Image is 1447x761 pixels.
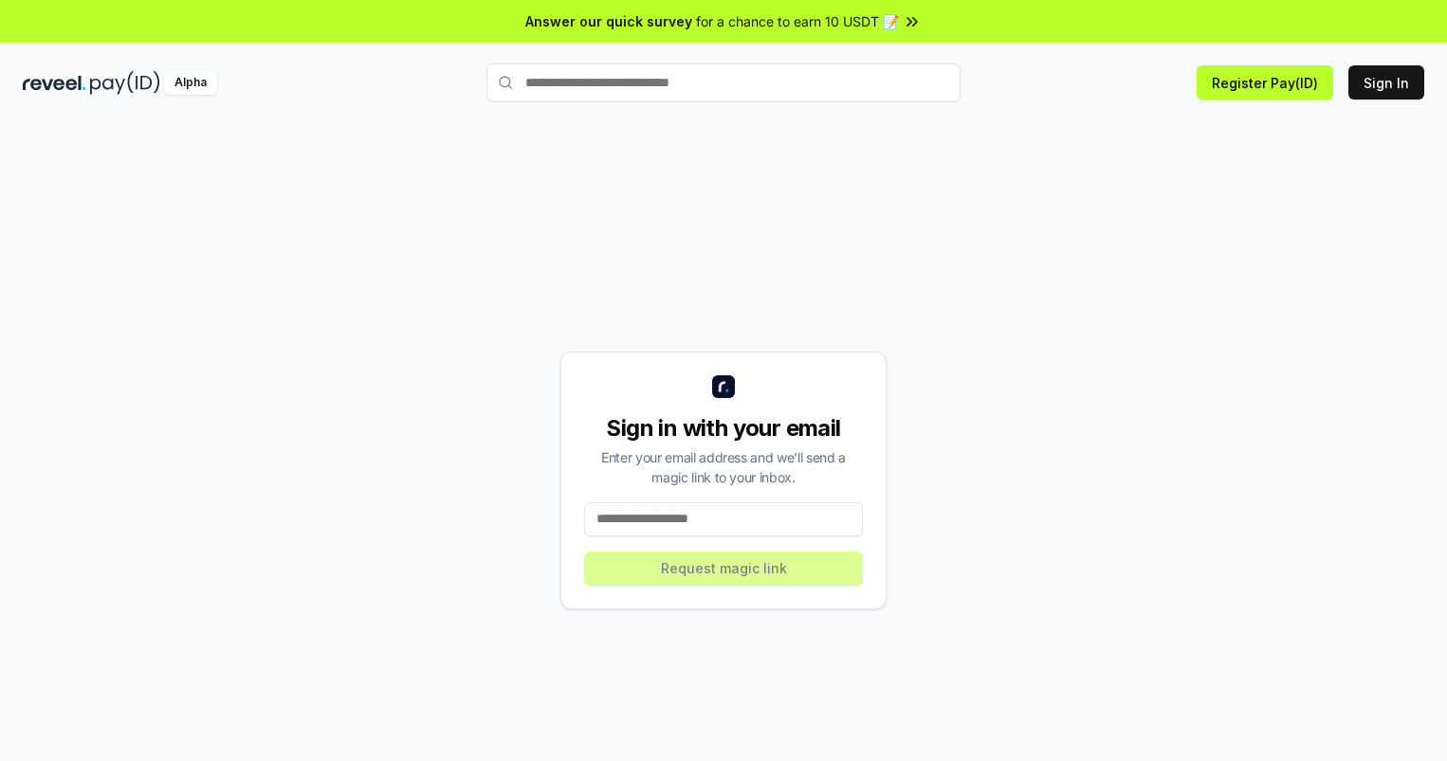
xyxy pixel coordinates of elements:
img: reveel_dark [23,71,86,95]
button: Sign In [1348,65,1424,100]
span: Answer our quick survey [525,11,692,31]
div: Enter your email address and we’ll send a magic link to your inbox. [584,447,863,487]
button: Register Pay(ID) [1197,65,1333,100]
div: Sign in with your email [584,413,863,444]
img: pay_id [90,71,160,95]
div: Alpha [164,71,217,95]
span: for a chance to earn 10 USDT 📝 [696,11,899,31]
img: logo_small [712,375,735,398]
